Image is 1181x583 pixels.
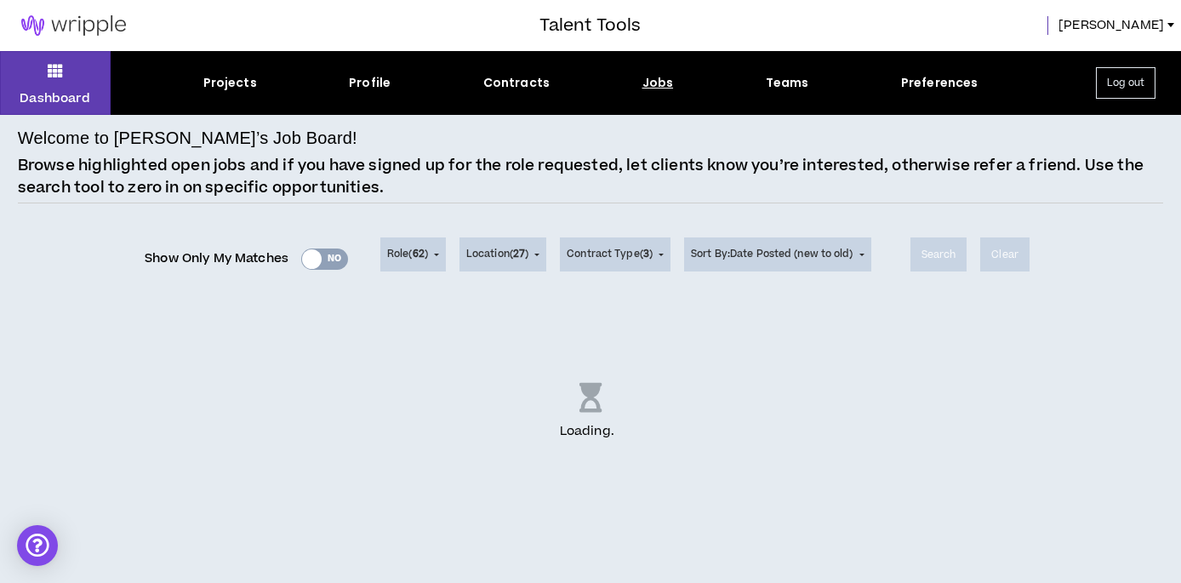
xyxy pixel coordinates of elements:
div: Profile [349,74,391,92]
span: [PERSON_NAME] [1058,16,1164,35]
span: 27 [513,247,525,261]
p: Dashboard [20,89,90,107]
span: 62 [413,247,425,261]
span: Contract Type ( ) [567,247,653,262]
button: Sort By:Date Posted (new to old) [684,237,871,271]
button: Location(27) [459,237,546,271]
span: Role ( ) [387,247,428,262]
div: Teams [766,74,809,92]
span: Location ( ) [466,247,528,262]
button: Role(62) [380,237,446,271]
button: Log out [1096,67,1155,99]
button: Search [910,237,967,271]
p: Browse highlighted open jobs and if you have signed up for the role requested, let clients know y... [18,155,1163,198]
h3: Talent Tools [539,13,641,38]
button: Clear [980,237,1030,271]
div: Preferences [901,74,978,92]
h4: Welcome to [PERSON_NAME]’s Job Board! [18,125,357,151]
div: Open Intercom Messenger [17,525,58,566]
span: Sort By: Date Posted (new to old) [691,247,853,261]
div: Contracts [483,74,550,92]
button: Contract Type(3) [560,237,670,271]
p: Loading . [560,422,621,441]
span: 3 [643,247,649,261]
div: Projects [203,74,257,92]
